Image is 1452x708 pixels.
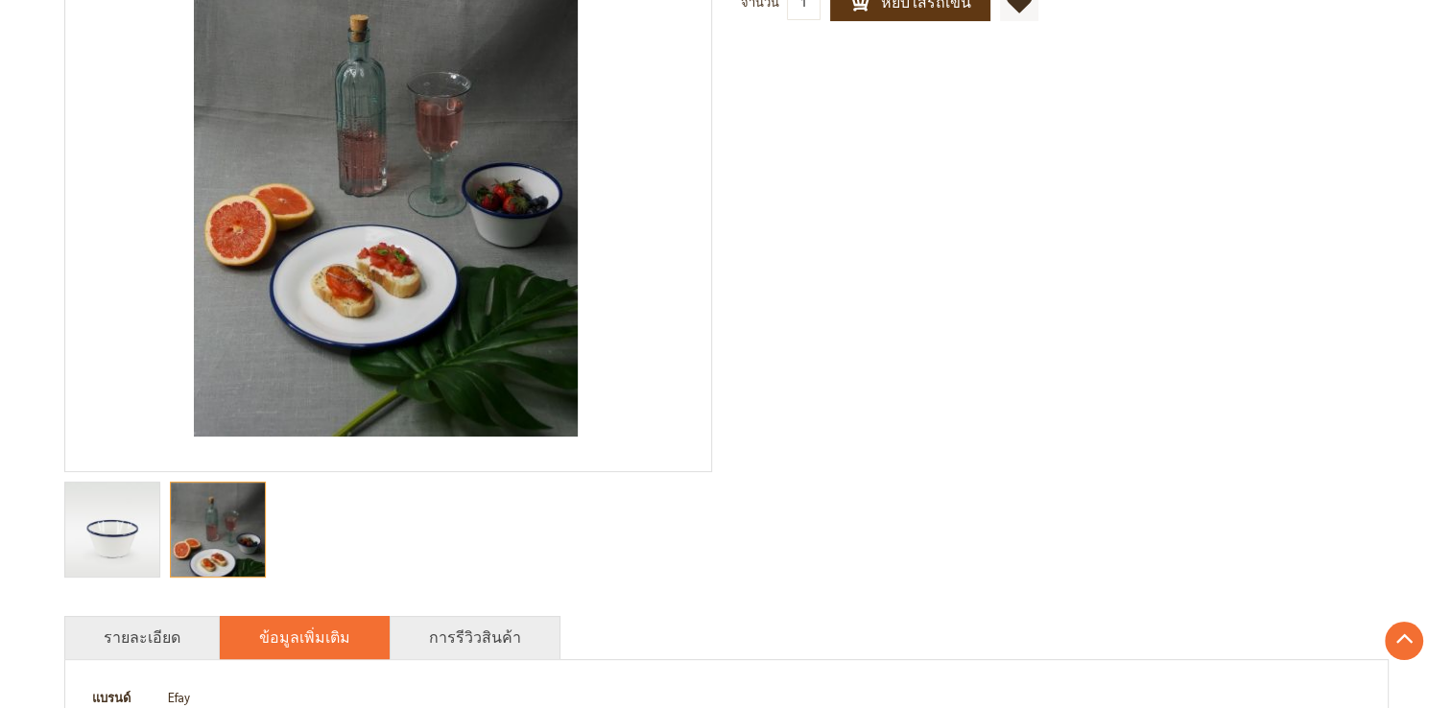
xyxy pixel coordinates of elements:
div: Audrey ถ้วยใส่อาหาร ขอบน้ำเงิน, ชุด 4 ชิ้น [64,472,170,587]
a: Go to Top [1385,622,1423,660]
a: การรีวิวสินค้า [429,625,521,649]
div: Audrey ถ้วยใส่อาหาร ขอบน้ำเงิน, ชุด 4 ชิ้น [170,472,266,587]
img: Audrey ถ้วยใส่อาหาร ขอบน้ำเงิน, ชุด 4 ชิ้น [65,483,159,577]
a: ข้อมูลเพิ่มเติม [259,625,350,649]
a: รายละเอียด [104,625,180,649]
